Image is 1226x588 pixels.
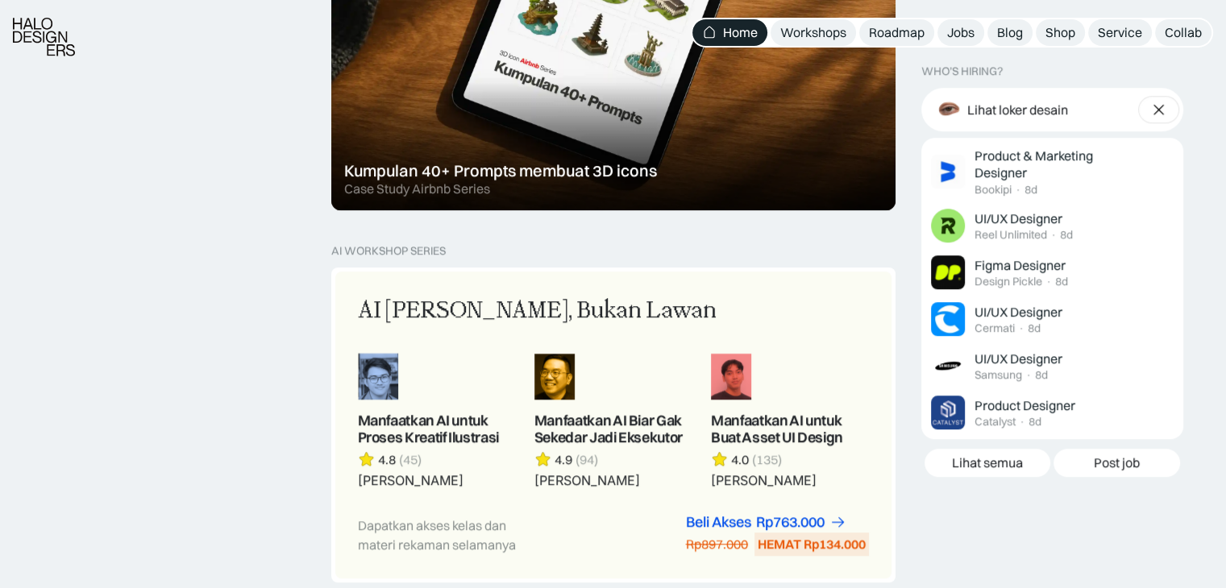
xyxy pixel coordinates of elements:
div: AI Workshop Series [331,244,446,258]
div: · [1018,321,1024,335]
a: Job ImageProduct & Marketing DesignerBookipi·8d [925,141,1180,202]
div: Collab [1165,24,1202,41]
div: Blog [997,24,1023,41]
div: Lihat loker desain [967,101,1068,118]
div: Jobs [947,24,975,41]
div: Post job [1094,454,1140,471]
div: Lihat semua [952,454,1023,471]
a: Job ImageUI/UX DesignerReel Unlimited·8d [925,202,1180,249]
div: Cermati [975,321,1015,335]
a: Roadmap [859,19,934,46]
div: · [1025,368,1032,382]
div: UI/UX Designer [975,350,1062,366]
div: Rp763.000 [756,514,825,531]
div: Catalyst [975,415,1016,429]
div: Product & Marketing Designer [975,147,1140,181]
div: · [1019,415,1025,429]
div: HEMAT Rp134.000 [758,536,866,553]
div: 8d [1035,368,1048,382]
div: Product Designer [975,396,1075,413]
a: Job ImageUI/UX DesignerSamsung·8d [925,342,1180,389]
div: 8d [1024,182,1037,196]
img: Job Image [931,395,965,429]
img: Job Image [931,302,965,336]
a: Job ImageUI/UX DesignerCermati·8d [925,296,1180,342]
a: Post job [1054,449,1180,477]
div: Home [723,24,758,41]
div: · [1050,228,1057,242]
div: Service [1098,24,1142,41]
a: Jobs [937,19,984,46]
img: Job Image [931,255,965,289]
a: Service [1088,19,1152,46]
a: Lihat semua [925,449,1051,477]
img: Job Image [931,209,965,242]
div: Rp897.000 [686,536,748,553]
a: Blog [987,19,1033,46]
div: 8d [1029,415,1041,429]
a: Beli AksesRp763.000 [686,514,846,531]
div: AI [PERSON_NAME], Bukan Lawan [358,294,717,328]
a: Shop [1036,19,1085,46]
div: Samsung [975,368,1022,382]
a: Job ImageFigma DesignerDesign Pickle·8d [925,249,1180,296]
div: Beli Akses [686,514,751,531]
div: Figma Designer [975,256,1066,273]
div: Design Pickle [975,275,1042,288]
a: Job ImageProduct DesignerCatalyst·8d [925,389,1180,436]
img: Job Image [931,349,965,383]
div: 8d [1055,275,1068,288]
div: Shop [1045,24,1075,41]
div: Workshops [780,24,846,41]
img: Job Image [931,155,965,188]
div: UI/UX Designer [975,209,1062,226]
div: 8d [1028,321,1041,335]
a: Home [692,19,767,46]
div: · [1045,275,1052,288]
div: Roadmap [869,24,925,41]
div: Dapatkan akses kelas dan materi rekaman selamanya [358,516,540,554]
div: Reel Unlimited [975,228,1047,242]
div: WHO’S HIRING? [921,64,1003,78]
div: · [1015,182,1021,196]
a: Workshops [771,19,856,46]
div: 8d [1060,228,1073,242]
div: UI/UX Designer [975,303,1062,320]
div: Bookipi [975,182,1012,196]
a: Collab [1155,19,1211,46]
